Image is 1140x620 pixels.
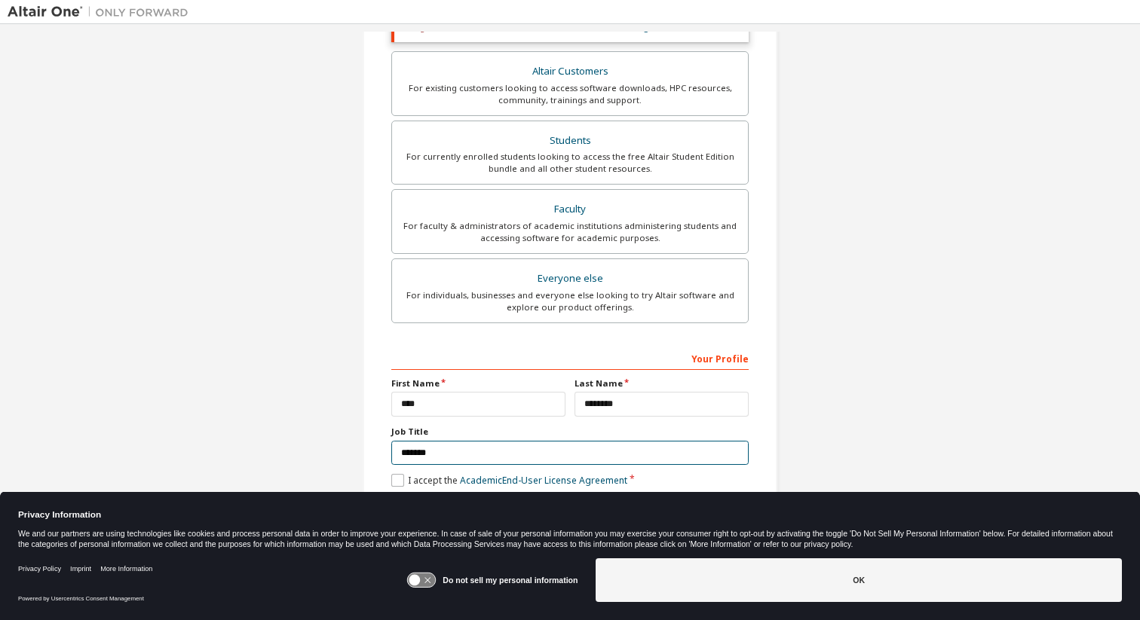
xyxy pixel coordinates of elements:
img: Altair One [8,5,196,20]
div: Faculty [401,199,739,220]
div: Your Profile [391,346,749,370]
label: I accept the [391,474,627,487]
label: Last Name [575,377,749,389]
label: Job Title [391,426,749,438]
a: What if I cannot get one? [575,20,680,33]
div: Altair Customers [401,61,739,82]
div: For existing customers looking to access software downloads, HPC resources, community, trainings ... [401,82,739,106]
div: Everyone else [401,268,739,289]
span: [EMAIL_ADDRESS][DOMAIN_NAME] [432,20,568,33]
a: Academic End-User License Agreement [460,474,627,487]
label: First Name [391,377,565,389]
div: For faculty & administrators of academic institutions administering students and accessing softwa... [401,220,739,244]
div: For currently enrolled students looking to access the free Altair Student Edition bundle and all ... [401,151,739,175]
div: Students [401,130,739,151]
div: For individuals, businesses and everyone else looking to try Altair software and explore our prod... [401,289,739,313]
